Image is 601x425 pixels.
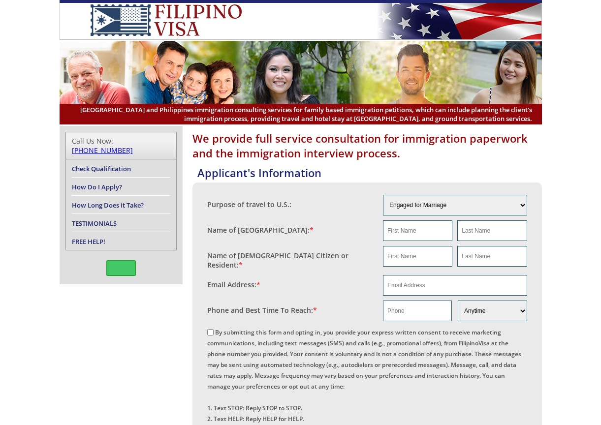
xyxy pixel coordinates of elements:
[72,219,117,228] a: TESTIMONIALS
[72,164,131,173] a: Check Qualification
[207,329,214,335] input: By submitting this form and opting in, you provide your express written consent to receive market...
[458,301,527,321] select: Phone and Best Reach Time are required.
[383,301,452,321] input: Phone
[383,220,452,241] input: First Name
[207,251,374,270] label: Name of [DEMOGRAPHIC_DATA] Citizen or Resident:
[383,246,452,267] input: First Name
[72,136,170,155] div: Call Us Now:
[72,182,122,191] a: How Do I Apply?
[72,201,144,210] a: How Long Does it Take?
[383,275,527,296] input: Email Address
[69,105,532,123] span: [GEOGRAPHIC_DATA] and Philippines immigration consulting services for family based immigration pe...
[207,305,317,315] label: Phone and Best Time To Reach:
[197,165,542,180] h4: Applicant's Information
[72,146,133,155] a: [PHONE_NUMBER]
[207,225,314,235] label: Name of [GEOGRAPHIC_DATA]:
[207,280,260,289] label: Email Address:
[207,200,291,209] label: Purpose of travel to U.S.:
[457,246,527,267] input: Last Name
[457,220,527,241] input: Last Name
[192,131,542,160] h1: We provide full service consultation for immigration paperwork and the immigration interview proc...
[72,237,105,246] a: FREE HELP!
